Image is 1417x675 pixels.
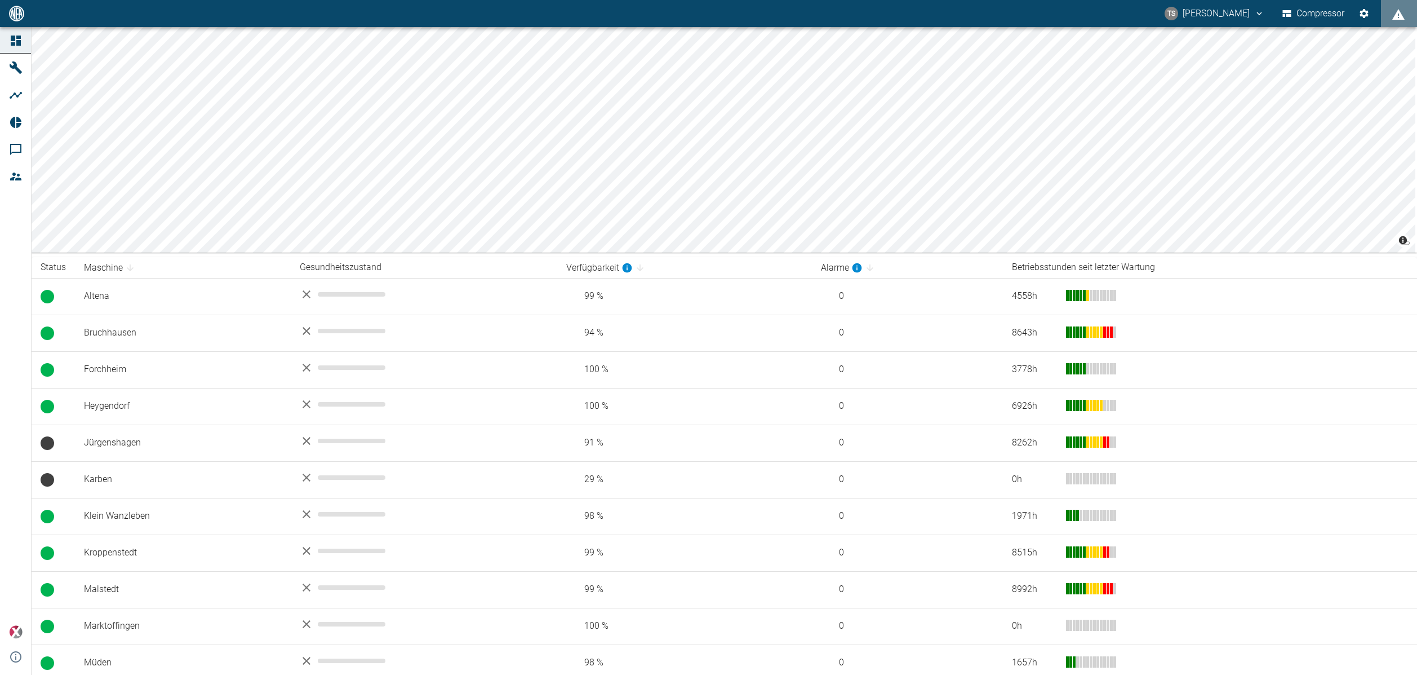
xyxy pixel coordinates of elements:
div: 8992 h [1012,583,1057,596]
span: 98 % [566,656,803,669]
td: Bruchhausen [75,315,291,351]
td: Kroppenstedt [75,535,291,571]
img: Xplore Logo [9,625,23,639]
th: Betriebsstunden seit letzter Wartung [1003,257,1417,278]
div: No data [300,434,548,448]
div: No data [300,581,548,594]
span: 100 % [566,620,803,633]
td: Marktoffingen [75,608,291,645]
td: Karben [75,461,291,498]
span: Betrieb [41,290,54,303]
div: No data [300,324,548,338]
div: 8643 h [1012,327,1057,339]
div: No data [300,508,548,521]
span: Keine Daten [41,436,54,450]
div: TS [1165,7,1178,20]
div: 0 h [1012,620,1057,633]
span: Maschine [84,261,137,275]
span: 0 [821,327,994,339]
span: 0 [821,510,994,523]
div: No data [300,398,548,411]
div: No data [300,654,548,668]
button: Compressor [1280,3,1347,24]
div: berechnet für die letzten 7 Tage [566,261,633,275]
span: Betrieb [41,546,54,560]
span: 0 [821,290,994,303]
span: 0 [821,363,994,376]
div: 1971 h [1012,510,1057,523]
div: 3778 h [1012,363,1057,376]
span: 0 [821,436,994,449]
span: Betrieb [41,510,54,523]
td: Forchheim [75,351,291,388]
span: 0 [821,400,994,413]
span: Betrieb [41,327,54,340]
span: 99 % [566,290,803,303]
div: 6926 h [1012,400,1057,413]
div: 8262 h [1012,436,1057,449]
canvas: Map [32,27,1415,253]
span: Betrieb [41,363,54,377]
th: Gesundheitszustand [291,257,557,278]
div: 1657 h [1012,656,1057,669]
div: No data [300,288,548,301]
button: timo.streitbuerger@arcanum-energy.de [1163,3,1266,24]
span: 99 % [566,583,803,596]
div: 8515 h [1012,546,1057,559]
span: 0 [821,546,994,559]
span: Betrieb [41,620,54,633]
span: Keine Daten [41,473,54,487]
div: 4558 h [1012,290,1057,303]
span: 0 [821,583,994,596]
td: Klein Wanzleben [75,498,291,535]
div: 0 h [1012,473,1057,486]
td: Altena [75,278,291,315]
span: 91 % [566,436,803,449]
span: 0 [821,656,994,669]
div: No data [300,544,548,558]
th: Status [32,257,75,278]
button: Einstellungen [1354,3,1374,24]
td: Heygendorf [75,388,291,425]
td: Malstedt [75,571,291,608]
span: 94 % [566,327,803,339]
div: berechnet für die letzten 7 Tage [821,261,863,275]
span: Betrieb [41,583,54,597]
span: 99 % [566,546,803,559]
span: 29 % [566,473,803,486]
div: No data [300,471,548,484]
span: Betrieb [41,400,54,413]
td: Jürgenshagen [75,425,291,461]
span: Betrieb [41,656,54,670]
span: 100 % [566,400,803,413]
div: No data [300,617,548,631]
img: logo [8,6,25,21]
span: 98 % [566,510,803,523]
div: No data [300,361,548,374]
span: 0 [821,620,994,633]
span: 0 [821,473,994,486]
span: 100 % [566,363,803,376]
